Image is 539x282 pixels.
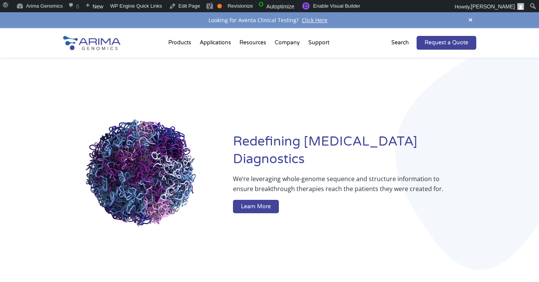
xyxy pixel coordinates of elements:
[501,245,539,282] iframe: Chat Widget
[471,3,515,10] span: [PERSON_NAME]
[233,133,476,174] h1: Redefining [MEDICAL_DATA] Diagnostics
[417,36,476,50] a: Request a Quote
[217,4,222,8] div: OK
[63,15,476,25] div: Looking for Aventa Clinical Testing?
[233,174,445,200] p: We’re leveraging whole-genome sequence and structure information to ensure breakthrough therapies...
[391,38,409,48] p: Search
[233,200,279,214] a: Learn More
[63,36,121,50] img: Arima-Genomics-logo
[299,16,331,24] a: Click Here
